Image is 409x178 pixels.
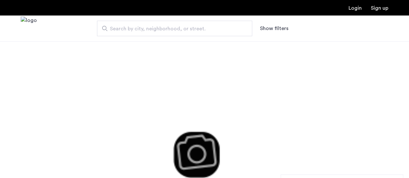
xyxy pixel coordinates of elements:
a: Registration [371,5,388,11]
span: Search by city, neighborhood, or street. [110,25,234,33]
input: Apartment Search [97,21,252,36]
a: Cazamio Logo [21,16,37,41]
a: Login [349,5,362,11]
img: logo [21,16,37,41]
button: Show or hide filters [260,25,288,32]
